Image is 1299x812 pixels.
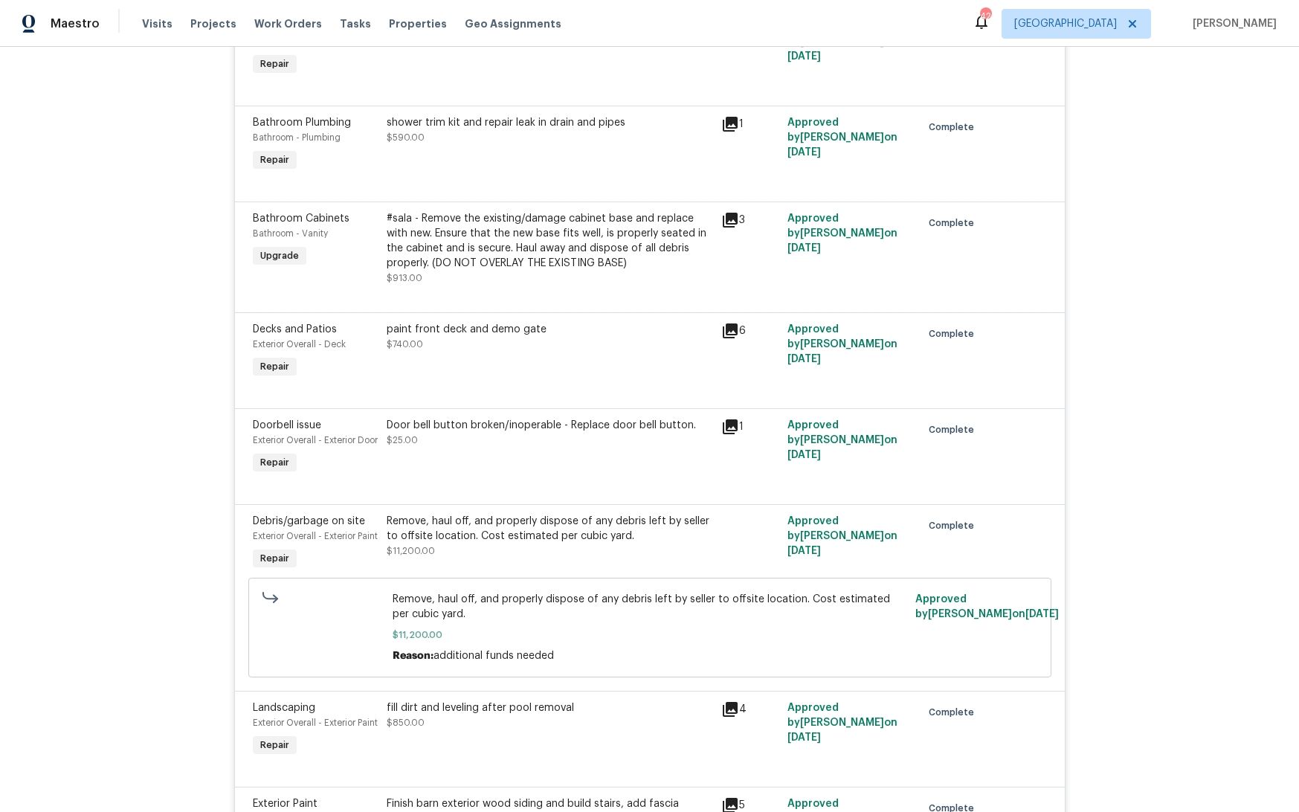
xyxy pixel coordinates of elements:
span: $850.00 [387,718,425,727]
span: Tasks [340,19,371,29]
span: Complete [929,120,980,135]
div: 1 [721,115,779,133]
span: Approved by [PERSON_NAME] on [787,324,897,364]
div: paint front deck and demo gate [387,322,712,337]
span: Approved by [PERSON_NAME] on [787,213,897,254]
div: Finish barn exterior wood siding and build stairs, add fascia [387,796,712,811]
span: Reason: [393,651,433,661]
div: shower trim kit and repair leak in drain and pipes [387,115,712,130]
div: Door bell button broken/inoperable - Replace door bell button. [387,418,712,433]
span: Complete [929,518,980,533]
span: Decks and Patios [253,324,337,335]
span: Complete [929,705,980,720]
span: Work Orders [254,16,322,31]
span: Exterior Overall - Exterior Door [253,436,378,445]
span: Approved by [PERSON_NAME] on [915,594,1059,619]
span: Bathroom - Vanity [253,229,328,238]
span: Upgrade [254,248,305,263]
span: Bathroom Cabinets [253,213,349,224]
span: Approved by [PERSON_NAME] on [787,516,897,556]
span: Exterior Paint [253,799,318,809]
span: [DATE] [787,546,821,556]
div: fill dirt and leveling after pool removal [387,700,712,715]
div: #sala - Remove the existing/damage cabinet base and replace with new. Ensure that the new base fi... [387,211,712,271]
span: Visits [142,16,173,31]
span: $913.00 [387,274,422,283]
span: Projects [190,16,236,31]
span: Bathroom - Plumbing [253,133,341,142]
span: Approved by [PERSON_NAME] on [787,420,897,460]
span: Repair [254,738,295,753]
span: [DATE] [787,51,821,62]
span: Repair [254,57,295,71]
span: Geo Assignments [465,16,561,31]
span: $11,200.00 [393,628,906,642]
div: 6 [721,322,779,340]
span: [GEOGRAPHIC_DATA] [1014,16,1117,31]
span: Exterior Overall - Exterior Paint [253,718,378,727]
span: [DATE] [787,450,821,460]
div: 1 [721,418,779,436]
span: [DATE] [787,147,821,158]
span: Exterior Overall - Exterior Paint [253,532,378,541]
span: $590.00 [387,133,425,142]
span: Repair [254,455,295,470]
span: Debris/garbage on site [253,516,365,526]
div: 4 [721,700,779,718]
span: [DATE] [787,354,821,364]
span: additional funds needed [433,651,554,661]
span: Approved by [PERSON_NAME] on [787,117,897,158]
span: Remove, haul off, and properly dispose of any debris left by seller to offsite location. Cost est... [393,592,906,622]
span: [DATE] [1025,609,1059,619]
div: 42 [980,9,990,24]
span: Approved by [PERSON_NAME] on [787,703,897,743]
span: Complete [929,422,980,437]
span: Doorbell issue [253,420,321,431]
span: Landscaping [253,703,315,713]
span: $740.00 [387,340,423,349]
span: Repair [254,359,295,374]
span: [DATE] [787,243,821,254]
span: Bathroom Plumbing [253,117,351,128]
span: Maestro [51,16,100,31]
span: Repair [254,152,295,167]
span: $25.00 [387,436,418,445]
span: Repair [254,551,295,566]
div: Remove, haul off, and properly dispose of any debris left by seller to offsite location. Cost est... [387,514,712,544]
span: Complete [929,326,980,341]
span: Complete [929,216,980,231]
span: [PERSON_NAME] [1187,16,1277,31]
span: Properties [389,16,447,31]
span: $11,200.00 [387,547,435,555]
div: 3 [721,211,779,229]
span: [DATE] [787,732,821,743]
span: Exterior Overall - Deck [253,340,346,349]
